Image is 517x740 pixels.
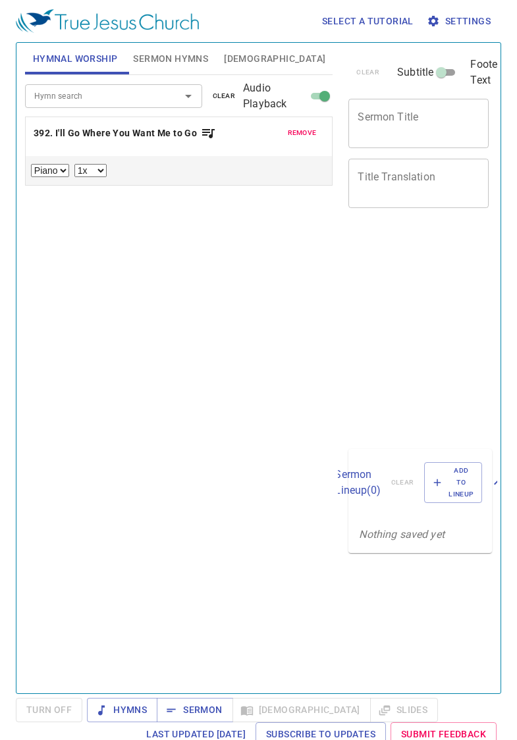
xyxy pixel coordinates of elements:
button: Select a tutorial [317,9,419,34]
button: 392. I'll Go Where You Want Me to Go [34,125,216,142]
span: Settings [429,13,491,30]
span: Select a tutorial [322,13,414,30]
button: Add to Lineup [424,462,482,504]
span: clear [213,90,236,102]
span: remove [288,127,317,139]
span: Footer Text [470,57,501,88]
select: Select Track [31,164,69,177]
span: Hymns [97,702,147,718]
button: remove [280,125,325,141]
span: [DEMOGRAPHIC_DATA] [224,51,325,67]
button: Hymns [87,698,157,722]
p: Sermon Lineup ( 0 ) [335,467,380,498]
button: Settings [424,9,496,34]
button: Open [179,87,198,105]
iframe: from-child [343,222,462,444]
span: Sermon [167,702,222,718]
span: Sermon Hymns [133,51,208,67]
span: Hymnal Worship [33,51,118,67]
select: Playback Rate [74,164,107,177]
button: clear [205,88,244,104]
div: Sermon Lineup(0)clearAdd to Lineup [348,449,492,517]
span: Audio Playback [243,80,306,112]
span: Subtitle [397,65,433,80]
button: Sermon [157,698,232,722]
b: 392. I'll Go Where You Want Me to Go [34,125,197,142]
i: Nothing saved yet [359,528,445,541]
span: Add to Lineup [433,465,474,501]
img: True Jesus Church [16,9,199,33]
